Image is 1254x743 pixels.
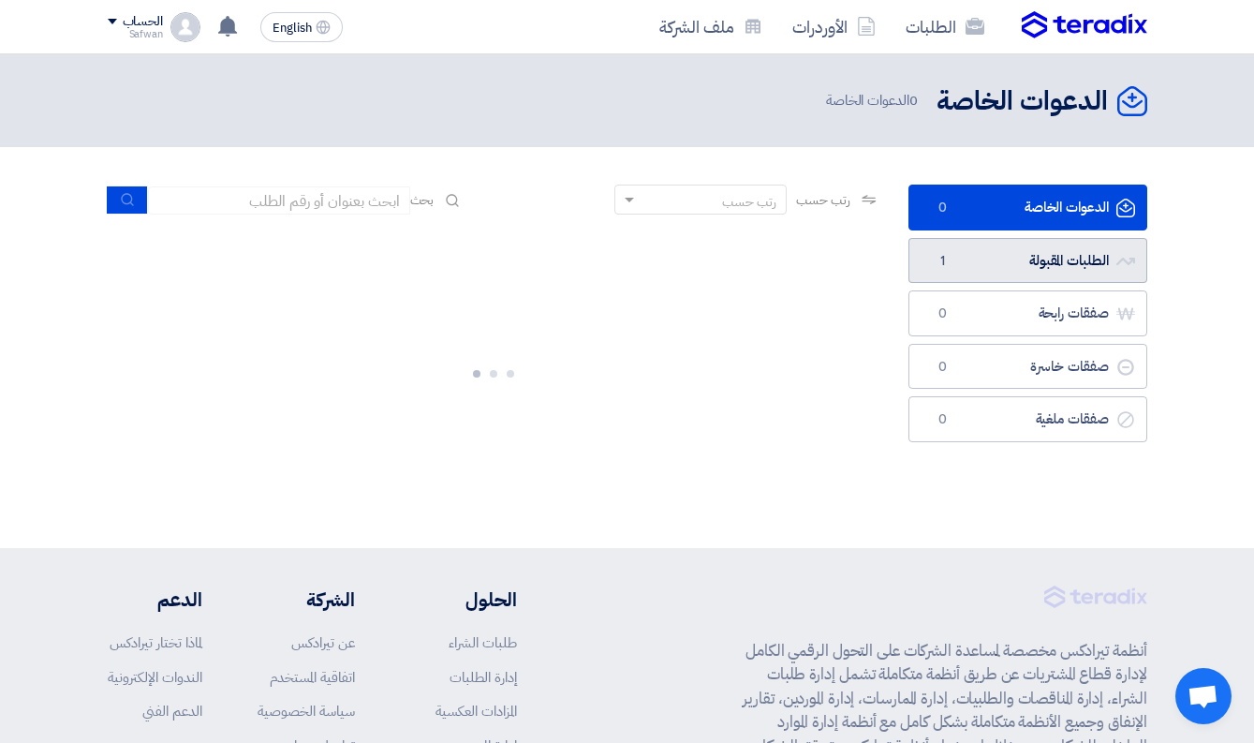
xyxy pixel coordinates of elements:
a: إدارة الطلبات [450,667,517,688]
div: Safwan [108,29,163,39]
span: رتب حسب [796,190,849,210]
li: الحلول [411,586,517,614]
span: 0 [932,305,954,323]
a: ملف الشركة [644,5,777,49]
span: 0 [909,90,918,111]
a: الدعم الفني [142,701,202,721]
a: طلبات الشراء [449,632,517,653]
li: الدعم [108,586,202,614]
li: الشركة [258,586,355,614]
span: 1 [932,252,954,271]
a: المزادات العكسية [435,701,517,721]
a: عن تيرادكس [291,632,355,653]
a: صفقات ملغية0 [908,396,1147,442]
span: 0 [932,358,954,377]
a: الطلبات المقبولة1 [908,238,1147,284]
a: لماذا تختار تيرادكس [110,632,202,653]
img: profile_test.png [170,12,200,42]
a: الندوات الإلكترونية [108,667,202,688]
a: صفقات رابحة0 [908,290,1147,336]
button: English [260,12,343,42]
a: اتفاقية المستخدم [270,667,355,688]
a: الأوردرات [777,5,891,49]
a: الطلبات [891,5,999,49]
div: الحساب [123,14,163,30]
a: سياسة الخصوصية [258,701,355,721]
span: بحث [410,190,435,210]
a: صفقات خاسرة0 [908,344,1147,390]
input: ابحث بعنوان أو رقم الطلب [148,186,410,215]
img: Teradix logo [1022,11,1147,39]
span: الدعوات الخاصة [826,90,922,111]
a: الدعوات الخاصة0 [908,185,1147,230]
h2: الدعوات الخاصة [937,83,1108,120]
span: 0 [932,199,954,217]
span: 0 [932,410,954,429]
span: English [273,22,312,35]
div: Open chat [1175,668,1232,724]
div: رتب حسب [722,192,776,212]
